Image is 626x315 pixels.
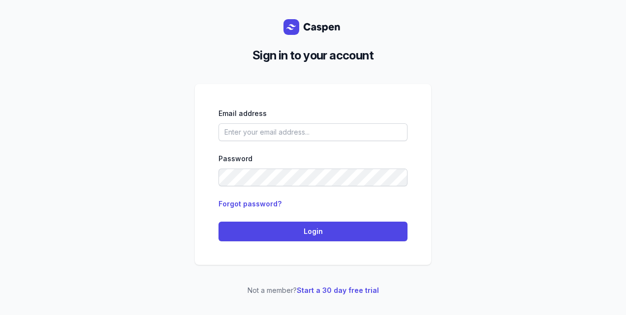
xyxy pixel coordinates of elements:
button: Login [219,222,407,241]
div: Email address [219,108,407,119]
input: Enter your email address... [219,123,407,141]
p: Not a member? [195,285,431,296]
div: Password [219,153,407,165]
a: Start a 30 day free trial [297,286,379,294]
span: Login [224,226,402,237]
h2: Sign in to your account [203,47,423,64]
a: Forgot password? [219,200,282,208]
